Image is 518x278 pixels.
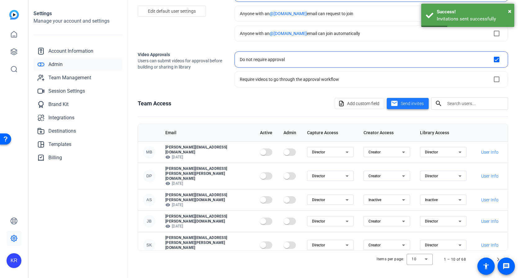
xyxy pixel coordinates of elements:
[368,150,381,154] span: Creator
[48,141,71,148] span: Templates
[48,87,85,95] span: Session Settings
[33,138,123,151] a: Templates
[138,51,225,58] h2: Video Approvals
[240,56,285,63] div: Do not require approval
[347,98,379,109] span: Add custom field
[482,263,490,270] mat-icon: accessibility
[476,216,503,227] button: User Info
[415,124,471,141] th: Library Access
[481,149,498,155] span: User Info
[359,124,415,141] th: Creator Access
[476,240,503,251] button: User Info
[33,152,123,164] a: Billing
[387,98,429,109] button: Send invites
[240,11,353,17] div: Anyone with an email can request to join
[33,112,123,124] a: Integrations
[368,219,381,223] span: Creator
[48,154,62,161] span: Billing
[33,10,123,17] h1: Settings
[143,215,155,227] div: JB
[143,239,155,251] div: SK
[143,194,155,206] div: AS
[165,181,250,186] p: [DATE]
[312,174,325,178] span: Director
[33,58,123,71] a: Admin
[143,146,155,158] div: MB
[368,174,381,178] span: Creator
[48,47,93,55] span: Account Information
[33,72,123,84] a: Team Management
[33,17,123,25] h2: Manage your account and settings
[165,155,170,160] mat-icon: visibility
[165,235,250,250] p: [PERSON_NAME][EMAIL_ADDRESS][PERSON_NAME][PERSON_NAME][DOMAIN_NAME]
[425,219,438,223] span: Director
[255,124,279,141] th: Active
[279,124,302,141] th: Admin
[481,218,498,224] span: User Info
[165,250,250,255] p: [DATE]
[33,45,123,57] a: Account Information
[312,243,325,247] span: Director
[476,194,503,205] button: User Info
[48,101,69,108] span: Brand Kit
[508,7,511,16] button: Close
[165,155,250,160] p: [DATE]
[165,181,170,186] mat-icon: visibility
[165,166,250,181] p: [PERSON_NAME][EMAIL_ADDRESS][PERSON_NAME][PERSON_NAME][DOMAIN_NAME]
[391,100,398,108] mat-icon: mail
[302,124,359,141] th: Capture Access
[476,147,503,158] button: User Info
[165,250,170,255] mat-icon: visibility
[368,243,381,247] span: Creator
[401,100,424,107] span: Send invites
[165,202,250,207] p: [DATE]
[481,173,498,179] span: User Info
[377,256,404,262] div: Items per page:
[240,76,339,82] div: Require videos to go through the approval workflow
[270,11,307,16] span: @[DOMAIN_NAME]
[148,5,196,17] span: Edit default user settings
[368,198,381,202] span: Inactive
[444,256,466,263] div: 1 – 10 of 68
[165,224,250,229] p: [DATE]
[425,243,438,247] span: Director
[48,114,74,121] span: Integrations
[138,6,206,17] button: Edit default user settings
[9,10,19,20] img: blue-gradient.svg
[270,31,307,36] span: @[DOMAIN_NAME]
[425,174,438,178] span: Director
[312,219,325,223] span: Director
[508,7,511,15] span: ×
[165,192,250,202] p: [PERSON_NAME][EMAIL_ADDRESS][PERSON_NAME][DOMAIN_NAME]
[33,98,123,111] a: Brand Kit
[33,125,123,137] a: Destinations
[143,170,155,182] div: DP
[476,170,503,182] button: User Info
[48,127,76,135] span: Destinations
[437,8,510,15] div: Success!
[312,198,325,202] span: Director
[165,202,170,207] mat-icon: visibility
[481,197,498,203] span: User Info
[240,30,360,37] div: Anyone with an email can join automatically
[48,61,63,68] span: Admin
[165,214,250,224] p: [PERSON_NAME][EMAIL_ADDRESS][PERSON_NAME][DOMAIN_NAME]
[481,242,498,248] span: User Info
[165,224,170,229] mat-icon: visibility
[165,145,250,155] p: [PERSON_NAME][EMAIL_ADDRESS][DOMAIN_NAME]
[138,58,225,70] span: Users can submit videos for approval before building or sharing in library
[425,198,438,202] span: Inactive
[476,252,491,267] button: Previous page
[431,100,446,107] mat-icon: search
[425,150,438,154] span: Director
[7,253,21,268] div: KR
[335,98,384,109] button: Add custom field
[502,263,510,270] mat-icon: message
[447,100,503,107] input: Search users...
[160,124,255,141] th: Email
[312,150,325,154] span: Director
[138,99,171,108] h1: Team Access
[437,15,510,23] div: Invitations sent successfully
[48,74,91,82] span: Team Management
[33,85,123,97] a: Session Settings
